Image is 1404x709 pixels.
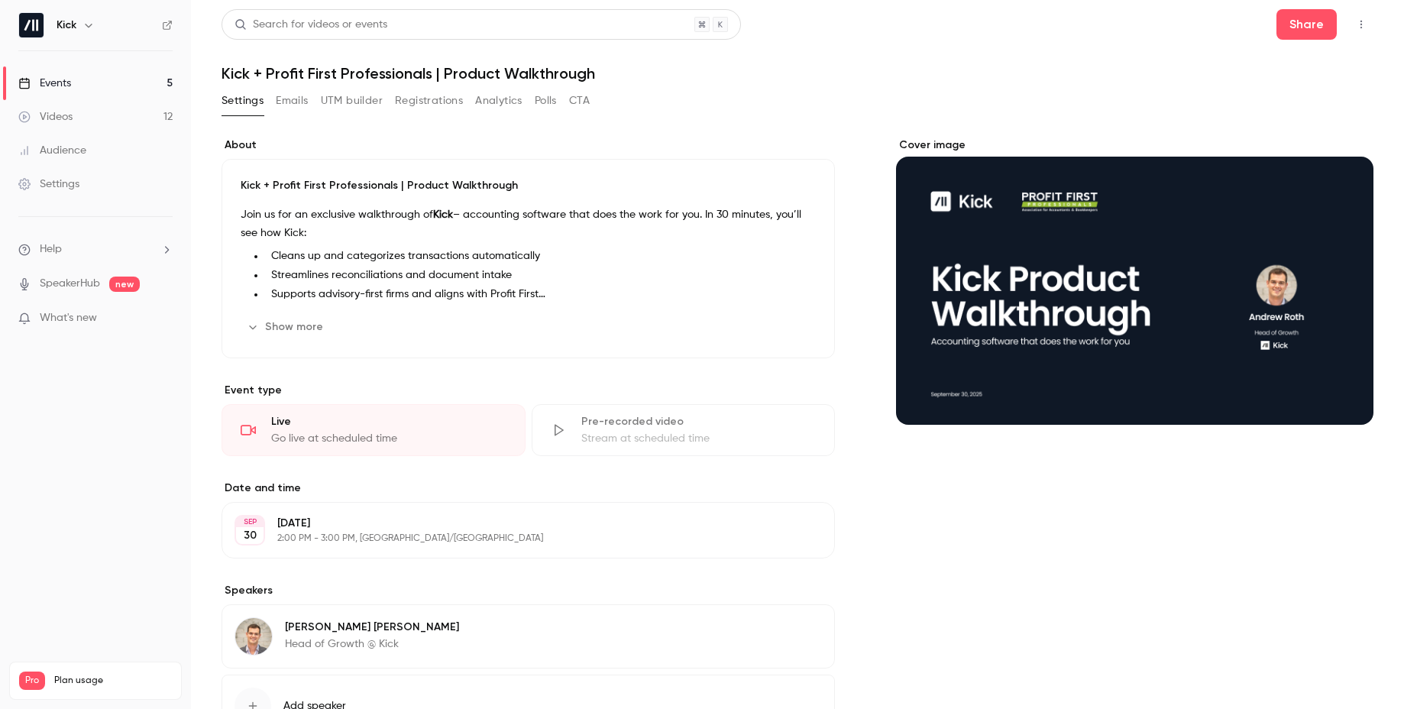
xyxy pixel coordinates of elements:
li: Supports advisory-first firms and aligns with Profit First [265,287,816,303]
div: Audience [18,143,86,158]
span: Pro [19,672,45,690]
p: [PERSON_NAME] [PERSON_NAME] [285,620,459,635]
p: Event type [222,383,835,398]
h6: Kick [57,18,76,33]
div: Videos [18,109,73,125]
span: What's new [40,310,97,326]
button: Polls [535,89,557,113]
h1: Kick + Profit First Professionals | Product Walkthrough [222,64,1373,83]
li: Cleans up and categorizes transactions automatically [265,248,816,264]
img: Kick [19,13,44,37]
div: Andrew Roth[PERSON_NAME] [PERSON_NAME]Head of Growth @ Kick [222,604,835,669]
a: SpeakerHub [40,276,100,292]
div: Pre-recorded video [581,414,817,429]
button: Share [1276,9,1337,40]
button: Analytics [475,89,522,113]
p: Head of Growth @ Kick [285,636,459,652]
button: Show more [241,315,332,339]
p: Kick + Profit First Professionals | Product Walkthrough [241,178,816,193]
p: Join us for an exclusive walkthrough of – accounting software that does the work for you. In 30 m... [241,206,816,242]
button: UTM builder [321,89,383,113]
div: Pre-recorded videoStream at scheduled time [532,404,836,456]
strong: Kick [433,209,453,220]
span: new [109,277,140,292]
img: Andrew Roth [235,618,272,655]
div: Events [18,76,71,91]
p: 30 [244,528,257,543]
p: 2:00 PM - 3:00 PM, [GEOGRAPHIC_DATA]/[GEOGRAPHIC_DATA] [277,533,754,545]
label: About [222,138,835,153]
li: help-dropdown-opener [18,241,173,257]
button: Registrations [395,89,463,113]
div: SEP [236,516,264,527]
section: Cover image [896,138,1373,425]
label: Cover image [896,138,1373,153]
button: Settings [222,89,264,113]
div: Go live at scheduled time [271,431,506,446]
div: Settings [18,176,79,192]
button: CTA [569,89,590,113]
label: Speakers [222,583,835,598]
li: Streamlines reconciliations and document intake [265,267,816,283]
iframe: Noticeable Trigger [154,312,173,325]
button: Emails [276,89,308,113]
div: LiveGo live at scheduled time [222,404,526,456]
span: Plan usage [54,675,172,687]
label: Date and time [222,481,835,496]
span: Help [40,241,62,257]
p: [DATE] [277,516,754,531]
div: Live [271,414,506,429]
div: Search for videos or events [235,17,387,33]
div: Stream at scheduled time [581,431,817,446]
